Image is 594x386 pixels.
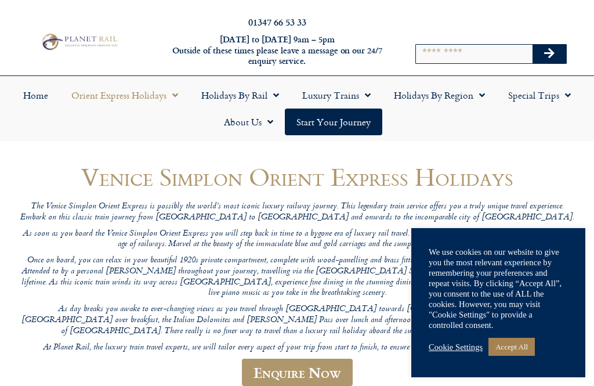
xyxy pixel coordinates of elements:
[429,247,568,330] div: We use cookies on our website to give you the most relevant experience by remembering your prefer...
[248,15,306,28] a: 01347 66 53 33
[161,34,393,67] h6: [DATE] to [DATE] 9am – 5pm Outside of these times please leave a message on our 24/7 enquiry serv...
[291,82,382,109] a: Luxury Trains
[19,201,575,223] p: The Venice Simplon Orient Express is possibly the world’s most iconic luxury railway journey. Thi...
[285,109,382,135] a: Start your Journey
[60,82,190,109] a: Orient Express Holidays
[488,338,535,356] a: Accept All
[19,229,575,250] p: As soon as you board the Venice Simplon Orient Express you will step back in time to a bygone era...
[429,342,483,352] a: Cookie Settings
[19,255,575,299] p: Once on board, you can relax in your beautiful 1920s private compartment, complete with wood-pane...
[6,82,588,135] nav: Menu
[19,304,575,337] p: As day breaks you awake to ever-changing views as you travel through [GEOGRAPHIC_DATA] towards [G...
[19,342,575,353] p: At Planet Rail, the luxury train travel experts, we will tailor every aspect of your trip from st...
[242,359,353,386] a: Enquire Now
[212,109,285,135] a: About Us
[19,163,575,190] h1: Venice Simplon Orient Express Holidays
[382,82,497,109] a: Holidays by Region
[12,82,60,109] a: Home
[39,32,119,52] img: Planet Rail Train Holidays Logo
[190,82,291,109] a: Holidays by Rail
[497,82,582,109] a: Special Trips
[533,45,566,63] button: Search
